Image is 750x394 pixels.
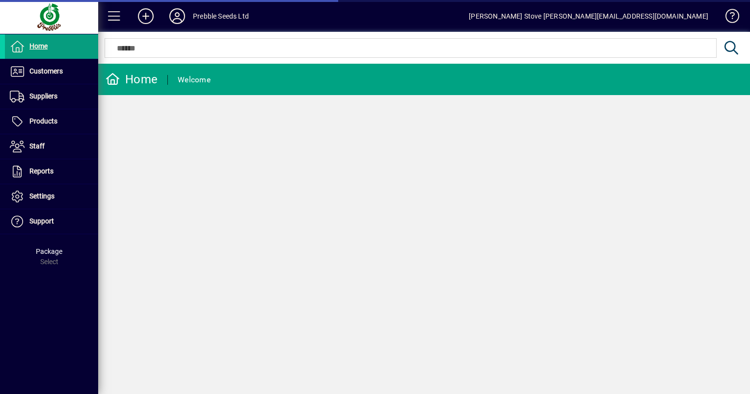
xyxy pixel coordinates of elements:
[161,7,193,25] button: Profile
[29,217,54,225] span: Support
[29,167,54,175] span: Reports
[178,72,211,88] div: Welcome
[5,184,98,209] a: Settings
[29,67,63,75] span: Customers
[5,109,98,134] a: Products
[5,134,98,159] a: Staff
[36,247,62,255] span: Package
[718,2,738,34] a: Knowledge Base
[130,7,161,25] button: Add
[5,209,98,234] a: Support
[5,59,98,84] a: Customers
[5,159,98,184] a: Reports
[29,42,48,50] span: Home
[29,117,57,125] span: Products
[193,8,249,24] div: Prebble Seeds Ltd
[469,8,708,24] div: [PERSON_NAME] Stove [PERSON_NAME][EMAIL_ADDRESS][DOMAIN_NAME]
[29,142,45,150] span: Staff
[106,72,158,87] div: Home
[29,92,57,100] span: Suppliers
[29,192,54,200] span: Settings
[5,84,98,109] a: Suppliers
